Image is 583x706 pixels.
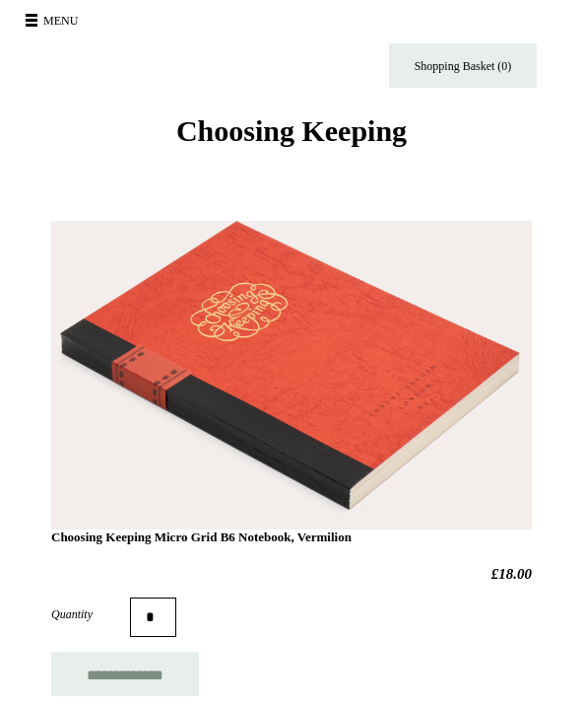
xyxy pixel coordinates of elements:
[176,130,407,144] a: Choosing Keeping
[176,114,407,147] span: Choosing Keeping
[51,221,532,529] img: Choosing Keeping Micro Grid B6 Notebook, Vermilion
[389,43,537,88] a: Shopping Basket (0)
[20,5,90,36] button: Menu
[51,605,130,623] label: Quantity
[51,255,532,545] h1: Choosing Keeping Micro Grid B6 Notebook, Vermilion
[51,565,532,583] h2: £18.00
